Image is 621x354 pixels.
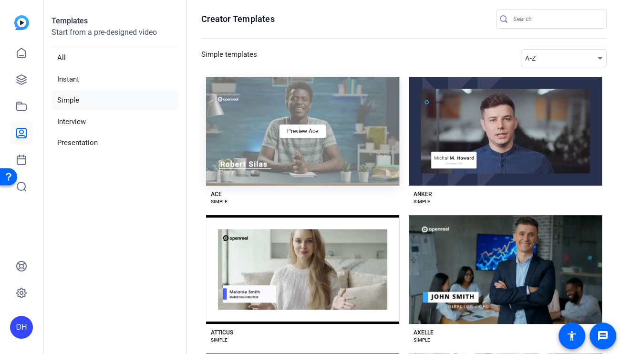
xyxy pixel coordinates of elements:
[211,190,222,198] div: ACE
[409,215,602,324] button: Template image
[525,54,536,62] span: A-Z
[206,215,399,324] button: Template image
[201,13,275,25] h1: Creator Templates
[414,198,430,206] div: SIMPLE
[52,70,178,89] li: Instant
[52,48,178,68] li: All
[414,190,432,198] div: ANKER
[206,77,399,186] button: Template imagePreview Ace
[211,198,228,206] div: SIMPLE
[414,336,430,344] div: SIMPLE
[597,330,609,342] mat-icon: message
[52,27,178,46] p: Start from a pre-designed video
[52,16,88,25] strong: Templates
[414,329,434,336] div: AXELLE
[52,133,178,153] li: Presentation
[52,112,178,132] li: Interview
[10,316,33,339] div: DH
[513,13,599,25] input: Search
[211,336,228,344] div: SIMPLE
[566,330,578,342] mat-icon: accessibility
[14,15,29,30] img: blue-gradient.svg
[201,49,257,67] h3: Simple templates
[52,91,178,110] li: Simple
[211,329,233,336] div: ATTICUS
[287,128,318,134] span: Preview Ace
[409,77,602,186] button: Template image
